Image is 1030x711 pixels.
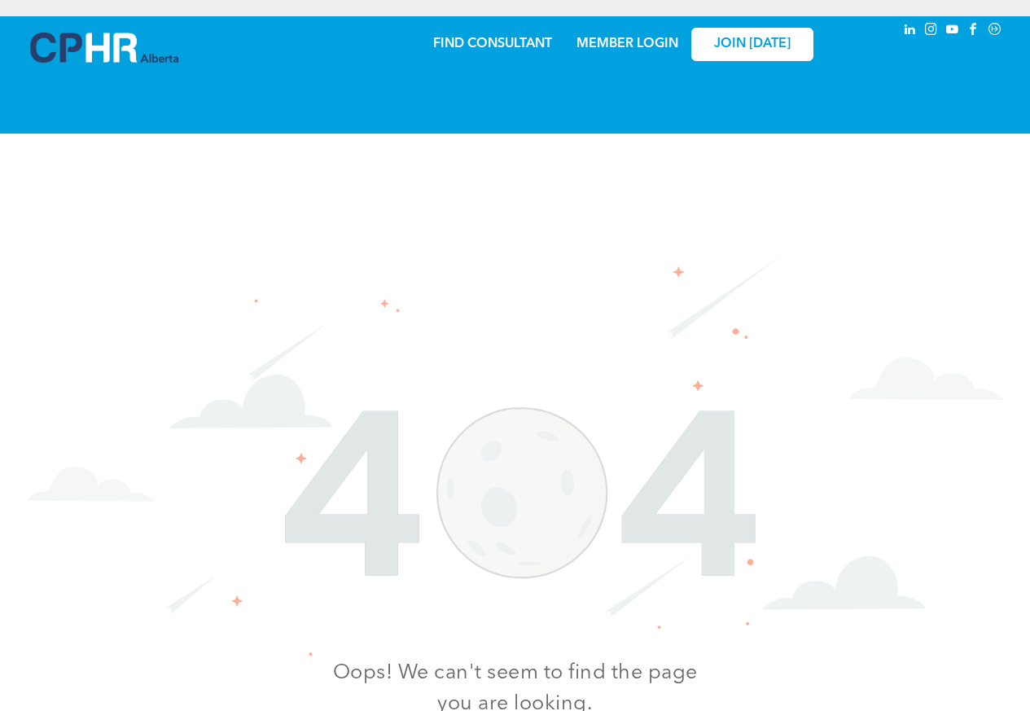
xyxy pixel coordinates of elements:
a: instagram [923,20,940,42]
a: MEMBER LOGIN [576,37,678,50]
a: FIND CONSULTANT [433,37,552,50]
a: Social network [986,20,1004,42]
img: The number 404 is surrounded by clouds and stars on a white background. [27,256,1004,656]
img: A blue and white logo for cp alberta [30,33,178,63]
a: JOIN [DATE] [691,28,813,61]
a: linkedin [901,20,919,42]
span: JOIN [DATE] [714,37,791,52]
a: facebook [965,20,983,42]
a: youtube [944,20,962,42]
